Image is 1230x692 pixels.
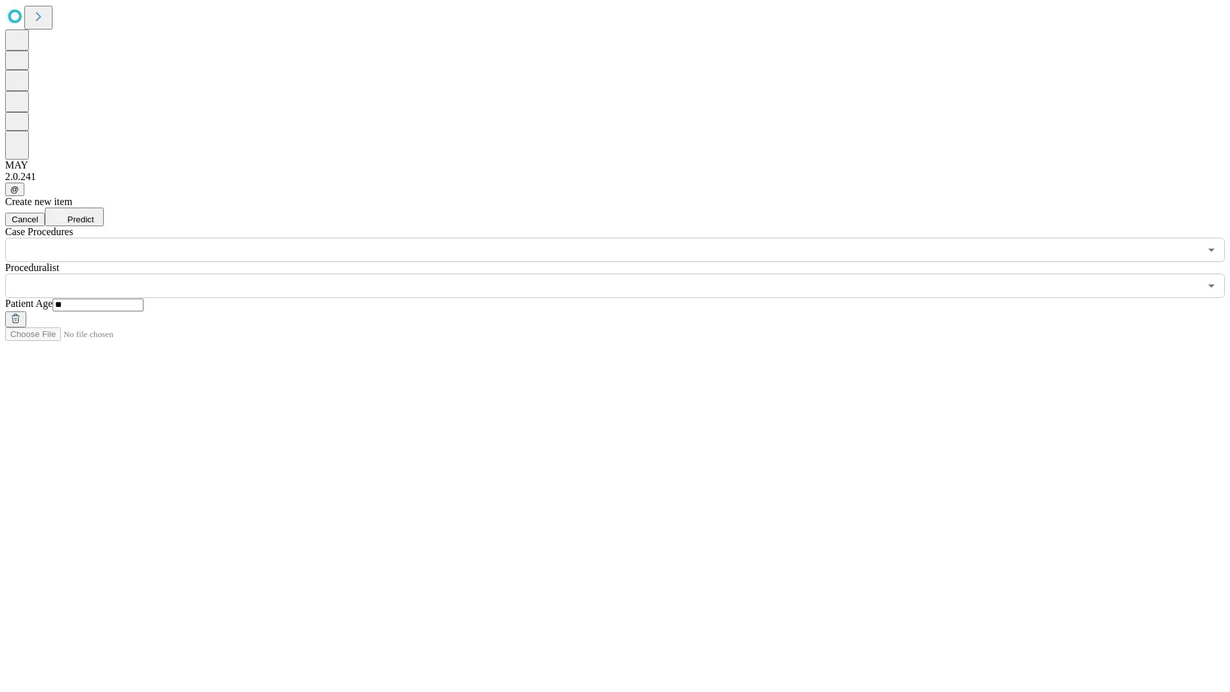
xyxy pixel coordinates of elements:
button: Cancel [5,213,45,226]
button: Open [1202,241,1220,259]
span: Proceduralist [5,262,59,273]
div: MAY [5,160,1225,171]
span: @ [10,185,19,194]
button: @ [5,183,24,196]
div: 2.0.241 [5,171,1225,183]
button: Predict [45,208,104,226]
span: Patient Age [5,298,53,309]
span: Predict [67,215,94,224]
span: Cancel [12,215,38,224]
button: Open [1202,277,1220,295]
span: Scheduled Procedure [5,226,73,237]
span: Create new item [5,196,72,207]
